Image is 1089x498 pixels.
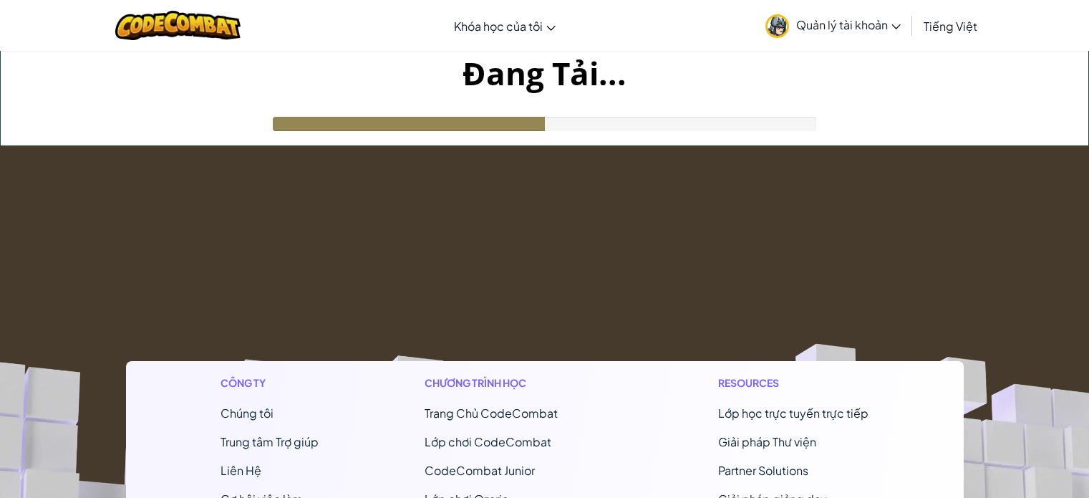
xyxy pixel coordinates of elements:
[718,434,816,449] a: Giải pháp Thư viện
[718,406,868,421] a: Lớp học trực tuyến trực tiếp
[447,6,563,45] a: Khóa học của tôi
[758,3,908,48] a: Quản lý tài khoản
[796,17,901,32] span: Quản lý tài khoản
[1,51,1088,95] h1: Đang Tải...
[115,11,241,40] img: CodeCombat logo
[718,463,808,478] a: Partner Solutions
[221,406,274,421] a: Chúng tôi
[454,19,543,34] span: Khóa học của tôi
[425,375,613,391] h1: Chương trình học
[221,434,319,449] a: Trung tâm Trợ giúp
[718,375,868,391] h1: Resources
[425,434,551,449] a: Lớp chơi CodeCombat
[916,6,984,45] a: Tiếng Việt
[221,463,261,478] span: Liên Hệ
[425,463,535,478] a: CodeCombat Junior
[221,375,319,391] h1: Công ty
[765,14,789,38] img: avatar
[425,406,558,421] span: Trang Chủ CodeCombat
[924,19,977,34] span: Tiếng Việt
